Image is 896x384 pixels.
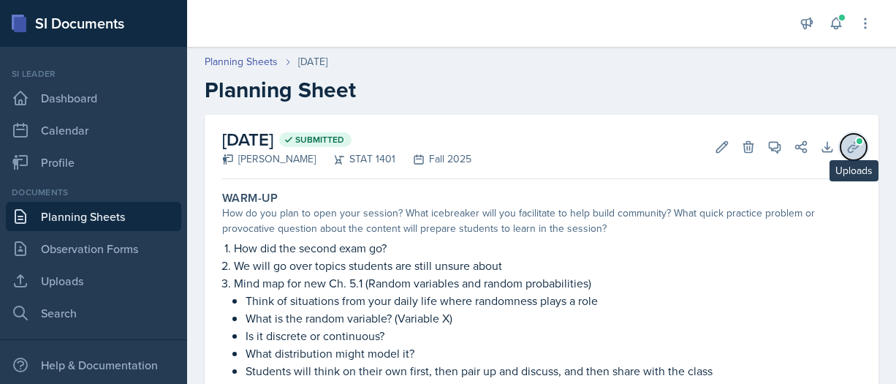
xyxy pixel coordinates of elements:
a: Observation Forms [6,234,181,263]
a: Profile [6,148,181,177]
div: Si leader [6,67,181,80]
h2: Planning Sheet [205,77,878,103]
p: Students will think on their own first, then pair up and discuss, and then share with the class [246,362,861,380]
p: We will go over topics students are still unsure about [234,257,861,274]
p: Think of situations from your daily life where randomness plays a role [246,292,861,309]
p: Mind map for new Ch. 5.1 (Random variables and random probabilities) [234,274,861,292]
div: Fall 2025 [395,151,471,167]
div: [PERSON_NAME] [222,151,316,167]
p: What distribution might model it? [246,345,861,362]
p: How did the second exam go? [234,239,861,257]
div: STAT 1401 [316,151,395,167]
div: How do you plan to open your session? What icebreaker will you facilitate to help build community... [222,206,861,236]
h2: [DATE] [222,127,471,153]
a: Planning Sheets [6,202,181,231]
div: Documents [6,186,181,199]
a: Planning Sheets [205,54,278,69]
div: Help & Documentation [6,350,181,380]
p: Is it discrete or continuous? [246,327,861,345]
label: Warm-Up [222,191,278,206]
p: What is the random variable? (Variable X) [246,309,861,327]
a: Uploads [6,266,181,295]
span: Submitted [295,134,344,146]
a: Search [6,298,181,328]
button: Uploads [840,134,867,160]
div: [DATE] [298,54,327,69]
a: Dashboard [6,83,181,113]
a: Calendar [6,116,181,145]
